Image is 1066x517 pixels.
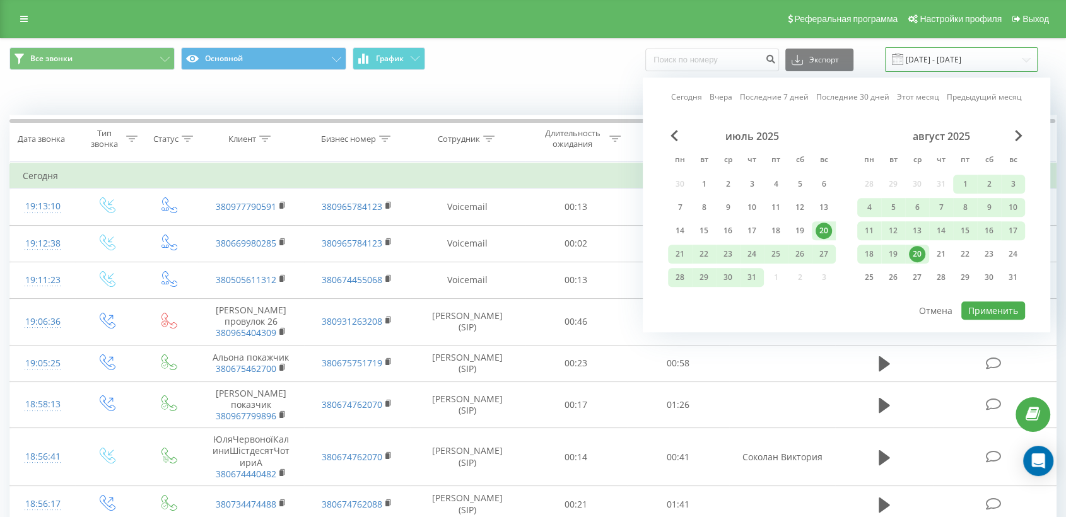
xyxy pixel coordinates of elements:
[794,14,898,24] span: Реферальная программа
[933,223,949,239] div: 14
[740,245,764,264] div: чт 24 июля 2025 г.
[816,246,832,262] div: 27
[694,151,713,170] abbr: вторник
[696,269,712,286] div: 29
[438,134,480,144] div: Сотрудник
[816,176,832,192] div: 6
[23,194,62,219] div: 19:13:10
[410,189,524,225] td: Voicemail
[977,245,1001,264] div: сб 23 авг. 2025 г.
[905,198,929,217] div: ср 6 авг. 2025 г.
[788,175,812,194] div: сб 5 июля 2025 г.
[744,246,760,262] div: 24
[981,176,997,192] div: 2
[198,298,304,345] td: [PERSON_NAME] провулок 26
[881,245,905,264] div: вт 19 авг. 2025 г.
[710,91,732,103] a: Вчера
[885,269,901,286] div: 26
[905,245,929,264] div: ср 20 авг. 2025 г.
[410,225,524,262] td: Voicemail
[716,175,740,194] div: ср 2 июля 2025 г.
[668,198,692,217] div: пн 7 июля 2025 г.
[23,310,62,334] div: 19:06:36
[376,54,404,63] span: График
[814,151,833,170] abbr: воскресенье
[23,268,62,293] div: 19:11:23
[692,245,716,264] div: вт 22 июля 2025 г.
[953,175,977,194] div: пт 1 авг. 2025 г.
[9,47,175,70] button: Все звонки
[668,221,692,240] div: пн 14 июля 2025 г.
[956,151,975,170] abbr: пятница
[881,268,905,287] div: вт 26 авг. 2025 г.
[857,198,881,217] div: пн 4 авг. 2025 г.
[953,268,977,287] div: пт 29 авг. 2025 г.
[525,189,627,225] td: 00:13
[909,269,925,286] div: 27
[668,130,836,142] div: июль 2025
[729,428,835,486] td: Соколан Виктория
[671,130,678,141] span: Previous Month
[1005,269,1021,286] div: 31
[977,175,1001,194] div: сб 2 авг. 2025 г.
[1001,245,1025,264] div: вс 24 авг. 2025 г.
[816,223,832,239] div: 20
[1005,176,1021,192] div: 3
[785,49,853,71] button: Экспорт
[861,199,877,216] div: 4
[216,410,276,422] a: 380967799896
[23,392,62,417] div: 18:58:13
[692,198,716,217] div: вт 8 июля 2025 г.
[1004,151,1022,170] abbr: воскресенье
[322,274,382,286] a: 380674455068
[672,223,688,239] div: 14
[627,189,729,225] td: 00:00
[953,198,977,217] div: пт 8 авг. 2025 г.
[861,223,877,239] div: 11
[153,134,179,144] div: Статус
[539,128,606,149] div: Длительность ожидания
[740,175,764,194] div: чт 3 июля 2025 г.
[788,221,812,240] div: сб 19 июля 2025 г.
[668,268,692,287] div: пн 28 июля 2025 г.
[10,163,1057,189] td: Сегодня
[857,221,881,240] div: пн 11 авг. 2025 г.
[525,262,627,298] td: 00:13
[905,221,929,240] div: ср 13 авг. 2025 г.
[812,198,836,217] div: вс 13 июля 2025 г.
[792,176,808,192] div: 5
[816,199,832,216] div: 13
[740,91,809,103] a: Последние 7 дней
[897,91,939,103] a: Этот месяц
[744,223,760,239] div: 17
[322,357,382,369] a: 380675751719
[716,221,740,240] div: ср 16 июля 2025 г.
[322,498,382,510] a: 380674762088
[792,246,808,262] div: 26
[23,444,62,469] div: 18:56:41
[216,274,276,286] a: 380505611312
[857,268,881,287] div: пн 25 авг. 2025 г.
[947,91,1022,103] a: Предыдущий месяц
[645,49,779,71] input: Поиск по номеру
[933,199,949,216] div: 7
[668,245,692,264] div: пн 21 июля 2025 г.
[1001,198,1025,217] div: вс 10 авг. 2025 г.
[720,199,736,216] div: 9
[929,221,953,240] div: чт 14 авг. 2025 г.
[981,269,997,286] div: 30
[720,176,736,192] div: 2
[812,175,836,194] div: вс 6 июля 2025 г.
[764,221,788,240] div: пт 18 июля 2025 г.
[216,200,276,212] a: 380977790591
[764,175,788,194] div: пт 4 июля 2025 г.
[857,245,881,264] div: пн 18 авг. 2025 г.
[410,381,524,428] td: [PERSON_NAME] (SIP)
[627,381,729,428] td: 01:26
[981,199,997,216] div: 9
[912,301,959,320] button: Отмена
[740,221,764,240] div: чт 17 июля 2025 г.
[740,268,764,287] div: чт 31 июля 2025 г.
[1005,223,1021,239] div: 17
[957,269,973,286] div: 29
